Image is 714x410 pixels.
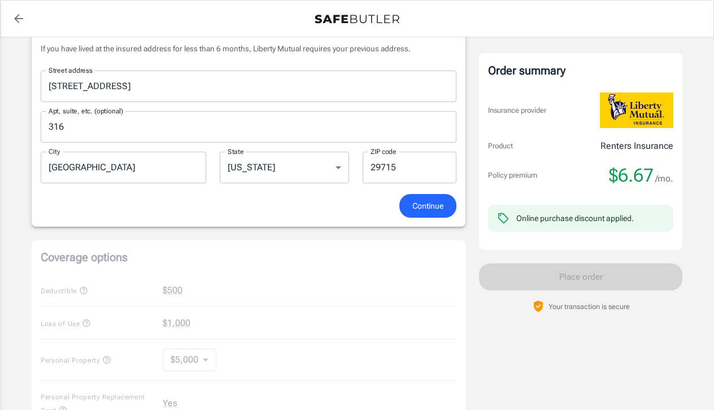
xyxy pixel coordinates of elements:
label: City [49,147,60,156]
p: Insurance provider [488,105,546,116]
label: Street address [49,65,93,75]
p: If you have lived at the insured address for less than 6 months, Liberty Mutual requires your pre... [41,43,456,54]
label: Apt, suite, etc. (optional) [49,106,123,116]
img: Liberty Mutual [600,92,673,128]
div: Online purchase discount applied. [516,213,634,224]
p: Policy premium [488,170,537,181]
p: Renters Insurance [600,139,673,153]
div: Order summary [488,62,673,79]
img: Back to quotes [315,15,399,24]
button: Continue [399,194,456,218]
label: State [228,147,244,156]
p: Your transaction is secure [548,301,630,312]
label: ZIP code [371,147,397,156]
span: /mo. [655,171,673,187]
span: $6.67 [609,164,654,187]
p: Product [488,140,513,152]
span: Continue [412,199,443,213]
a: back to quotes [7,7,30,30]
